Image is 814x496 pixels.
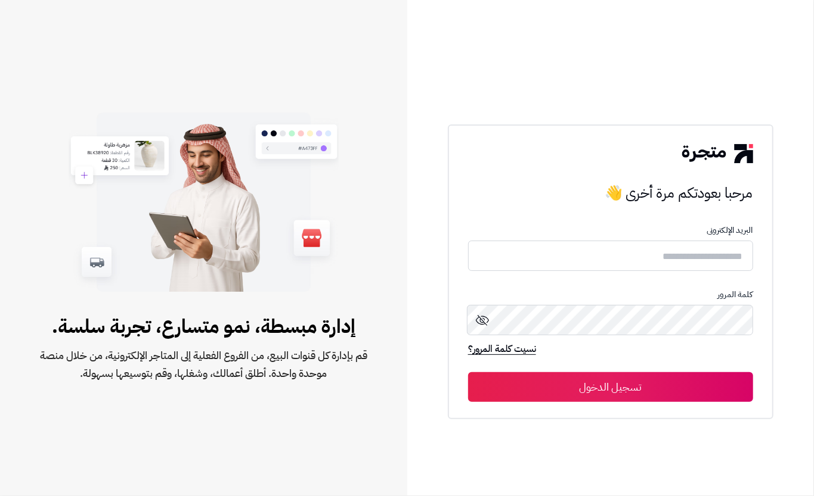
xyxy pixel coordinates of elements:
[468,342,536,358] a: نسيت كلمة المرور؟
[468,181,753,205] h3: مرحبا بعودتكم مرة أخرى 👋
[682,144,753,163] img: logo-2.png
[38,312,369,341] span: إدارة مبسطة، نمو متسارع، تجربة سلسة.
[468,226,753,235] p: البريد الإلكترونى
[468,372,753,402] button: تسجيل الدخول
[468,290,753,300] p: كلمة المرور
[38,347,369,382] span: قم بإدارة كل قنوات البيع، من الفروع الفعلية إلى المتاجر الإلكترونية، من خلال منصة موحدة واحدة. أط...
